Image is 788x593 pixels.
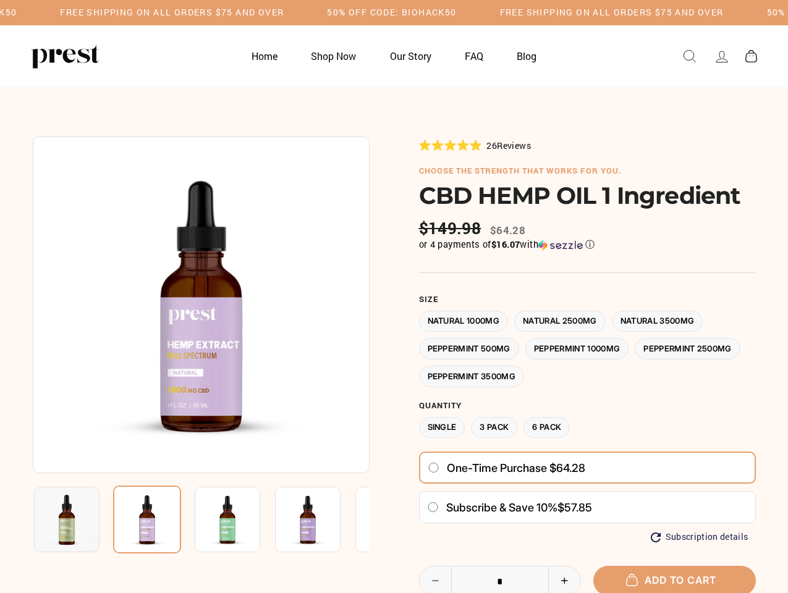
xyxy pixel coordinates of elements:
h5: Free Shipping on all orders $75 and over [60,7,284,18]
span: $149.98 [419,219,485,238]
a: Home [236,44,293,68]
label: 6 Pack [523,417,570,439]
input: Subscribe & save 10%$57.85 [427,502,439,512]
label: Size [419,295,756,305]
img: Sezzle [538,240,583,251]
h1: CBD HEMP OIL 1 Ingredient [419,182,756,209]
button: Subscription details [651,532,748,542]
span: Add to cart [632,574,716,586]
span: Reviews [497,140,531,151]
span: $16.07 [491,238,520,250]
span: Subscription details [666,532,748,542]
a: FAQ [449,44,499,68]
label: Peppermint 500MG [419,338,519,360]
span: $57.85 [557,501,592,514]
h5: 50% OFF CODE: BIOHACK50 [327,7,456,18]
span: One-time purchase $64.28 [447,461,585,475]
input: One-time purchase $64.28 [428,463,439,473]
img: PREST ORGANICS [31,44,99,69]
div: or 4 payments of$16.07withSezzle Click to learn more about Sezzle [419,238,756,251]
label: Peppermint 1000MG [525,338,629,360]
span: $64.28 [490,223,525,237]
a: Our Story [375,44,447,68]
img: CBD HEMP OIL 1 Ingredient [33,137,370,473]
img: CBD HEMP OIL 1 Ingredient [195,487,260,552]
label: Single [419,417,465,439]
label: Natural 2500MG [514,311,606,332]
h6: choose the strength that works for you. [419,166,756,176]
ul: Primary [236,44,553,68]
label: 3 Pack [471,417,517,439]
label: Natural 1000MG [419,311,509,332]
span: Subscribe & save 10% [446,501,557,514]
img: CBD HEMP OIL 1 Ingredient [34,487,100,552]
label: Natural 3500MG [612,311,703,332]
label: Quantity [419,401,756,411]
img: CBD HEMP OIL 1 Ingredient [113,486,181,553]
a: Shop Now [295,44,371,68]
label: Peppermint 3500MG [419,366,525,387]
a: Blog [501,44,552,68]
img: CBD HEMP OIL 1 Ingredient [275,487,341,552]
div: or 4 payments of with [419,238,756,251]
label: Peppermint 2500MG [635,338,740,360]
h5: Free Shipping on all orders $75 and over [500,7,724,18]
img: CBD HEMP OIL 1 Ingredient [355,487,421,552]
span: 26 [486,140,497,151]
